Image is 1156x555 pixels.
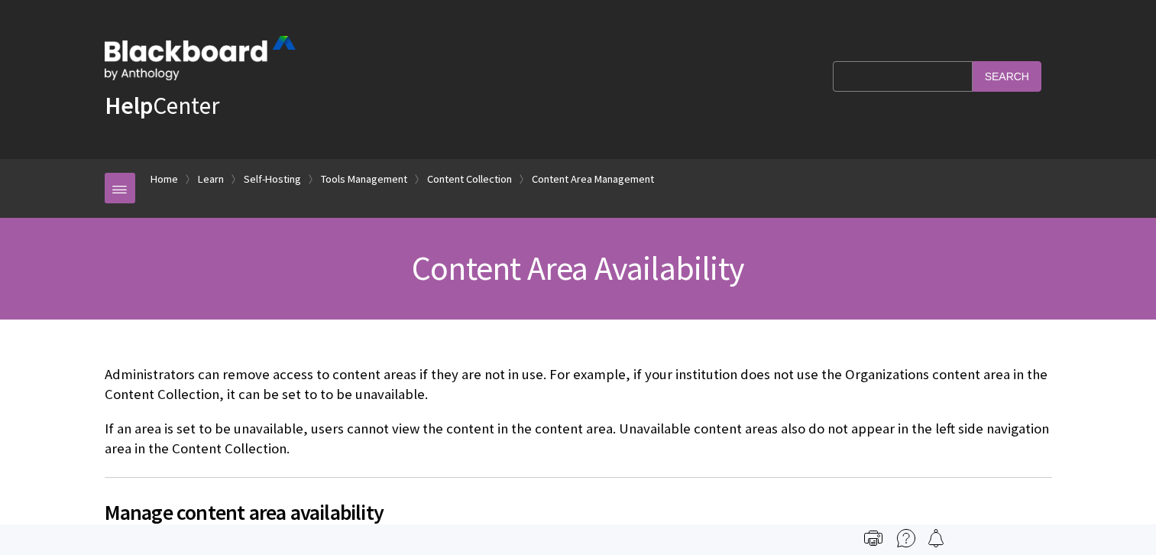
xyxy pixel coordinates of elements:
[105,419,1052,459] p: If an area is set to be unavailable, users cannot view the content in the content area. Unavailab...
[151,170,178,189] a: Home
[105,477,1052,528] h2: Manage content area availability
[105,90,219,121] a: HelpCenter
[532,170,654,189] a: Content Area Management
[105,90,153,121] strong: Help
[927,529,945,547] img: Follow this page
[412,247,744,289] span: Content Area Availability
[427,170,512,189] a: Content Collection
[244,170,301,189] a: Self-Hosting
[105,365,1052,404] p: Administrators can remove access to content areas if they are not in use. For example, if your in...
[897,529,915,547] img: More help
[973,61,1041,91] input: Search
[105,36,296,80] img: Blackboard by Anthology
[198,170,224,189] a: Learn
[864,529,882,547] img: Print
[321,170,407,189] a: Tools Management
